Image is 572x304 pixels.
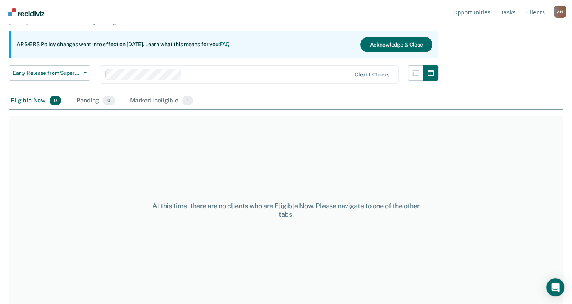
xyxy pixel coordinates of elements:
[75,93,116,109] div: Pending0
[220,41,230,47] a: FAQ
[554,6,566,18] button: Profile dropdown button
[8,8,44,16] img: Recidiviz
[17,41,230,48] p: ARS/ERS Policy changes went into effect on [DATE]. Learn what this means for you:
[182,96,193,105] span: 1
[360,37,432,52] button: Acknowledge & Close
[554,6,566,18] div: A H
[50,96,61,105] span: 0
[9,11,417,25] p: Supervision clients may be eligible for Early Release from Supervision if they meet certain crite...
[148,202,425,218] div: At this time, there are no clients who are Eligible Now. Please navigate to one of the other tabs.
[12,70,81,76] span: Early Release from Supervision
[355,71,389,78] div: Clear officers
[129,93,195,109] div: Marked Ineligible1
[103,96,115,105] span: 0
[546,278,564,296] div: Open Intercom Messenger
[9,65,90,81] button: Early Release from Supervision
[9,93,63,109] div: Eligible Now0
